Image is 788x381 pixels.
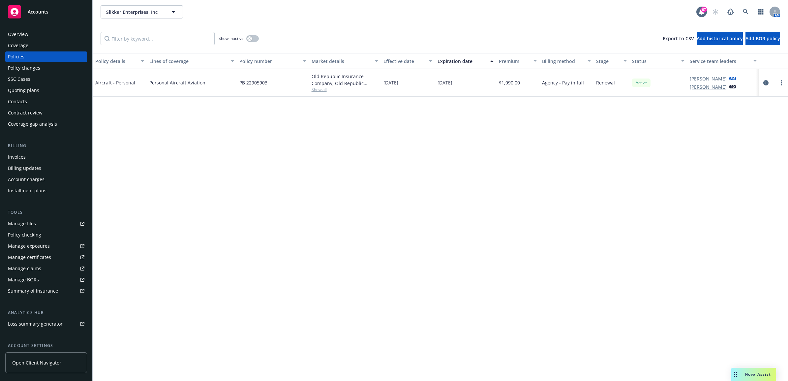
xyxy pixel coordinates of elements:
[312,73,379,87] div: Old Republic Insurance Company, Old Republic General Insurance Group
[8,29,28,40] div: Overview
[635,80,648,86] span: Active
[8,174,45,185] div: Account charges
[219,36,244,41] span: Show inactive
[383,79,398,86] span: [DATE]
[596,58,620,65] div: Stage
[5,342,87,349] div: Account settings
[697,35,743,42] span: Add historical policy
[5,286,87,296] a: Summary of insurance
[632,58,677,65] div: Status
[539,53,593,69] button: Billing method
[5,51,87,62] a: Policies
[12,359,61,366] span: Open Client Navigator
[5,119,87,129] a: Coverage gap analysis
[5,85,87,96] a: Quoting plans
[724,5,737,18] a: Report a Bug
[8,51,24,62] div: Policies
[596,79,615,86] span: Renewal
[496,53,539,69] button: Premium
[101,5,183,18] button: Slikker Enterprises, Inc
[5,40,87,51] a: Coverage
[542,79,584,86] span: Agency - Pay in full
[147,53,237,69] button: Lines of coverage
[5,319,87,329] a: Loss summary generator
[629,53,687,69] button: Status
[237,53,309,69] button: Policy number
[5,185,87,196] a: Installment plans
[542,58,584,65] div: Billing method
[663,32,694,45] button: Export to CSV
[8,40,28,51] div: Coverage
[95,58,137,65] div: Policy details
[5,96,87,107] a: Contacts
[8,218,36,229] div: Manage files
[106,9,163,16] span: Slikker Enterprises, Inc
[5,174,87,185] a: Account charges
[8,96,27,107] div: Contacts
[687,53,759,69] button: Service team leaders
[5,74,87,84] a: SSC Cases
[731,368,740,381] div: Drag to move
[309,53,381,69] button: Market details
[709,5,722,18] a: Start snowing
[8,108,43,118] div: Contract review
[8,230,41,240] div: Policy checking
[101,32,215,45] input: Filter by keyword...
[690,83,727,90] a: [PERSON_NAME]
[5,29,87,40] a: Overview
[438,58,486,65] div: Expiration date
[5,63,87,73] a: Policy changes
[593,53,629,69] button: Stage
[499,58,530,65] div: Premium
[5,218,87,229] a: Manage files
[435,53,496,69] button: Expiration date
[745,35,780,42] span: Add BOR policy
[5,163,87,174] a: Billing updates
[8,163,41,174] div: Billing updates
[8,152,26,162] div: Invoices
[8,119,57,129] div: Coverage gap analysis
[690,75,727,82] a: [PERSON_NAME]
[745,32,780,45] button: Add BOR policy
[8,274,39,285] div: Manage BORs
[499,79,520,86] span: $1,090.00
[312,87,379,92] span: Show all
[438,79,452,86] span: [DATE]
[93,53,147,69] button: Policy details
[762,79,770,87] a: circleInformation
[28,9,48,15] span: Accounts
[5,3,87,21] a: Accounts
[8,263,41,274] div: Manage claims
[731,368,776,381] button: Nova Assist
[312,58,371,65] div: Market details
[8,252,51,263] div: Manage certificates
[8,63,40,73] div: Policy changes
[777,79,785,87] a: more
[95,79,135,86] a: Aircraft - Personal
[239,58,299,65] div: Policy number
[5,108,87,118] a: Contract review
[745,371,771,377] span: Nova Assist
[8,241,50,251] div: Manage exposures
[8,286,58,296] div: Summary of insurance
[8,185,46,196] div: Installment plans
[739,5,752,18] a: Search
[697,32,743,45] button: Add historical policy
[5,252,87,263] a: Manage certificates
[754,5,768,18] a: Switch app
[5,263,87,274] a: Manage claims
[149,58,227,65] div: Lines of coverage
[5,274,87,285] a: Manage BORs
[5,152,87,162] a: Invoices
[5,309,87,316] div: Analytics hub
[8,74,30,84] div: SSC Cases
[381,53,435,69] button: Effective date
[383,58,425,65] div: Effective date
[239,79,267,86] span: PB 22905903
[8,85,39,96] div: Quoting plans
[701,7,707,13] div: 67
[5,241,87,251] a: Manage exposures
[5,230,87,240] a: Policy checking
[5,143,87,149] div: Billing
